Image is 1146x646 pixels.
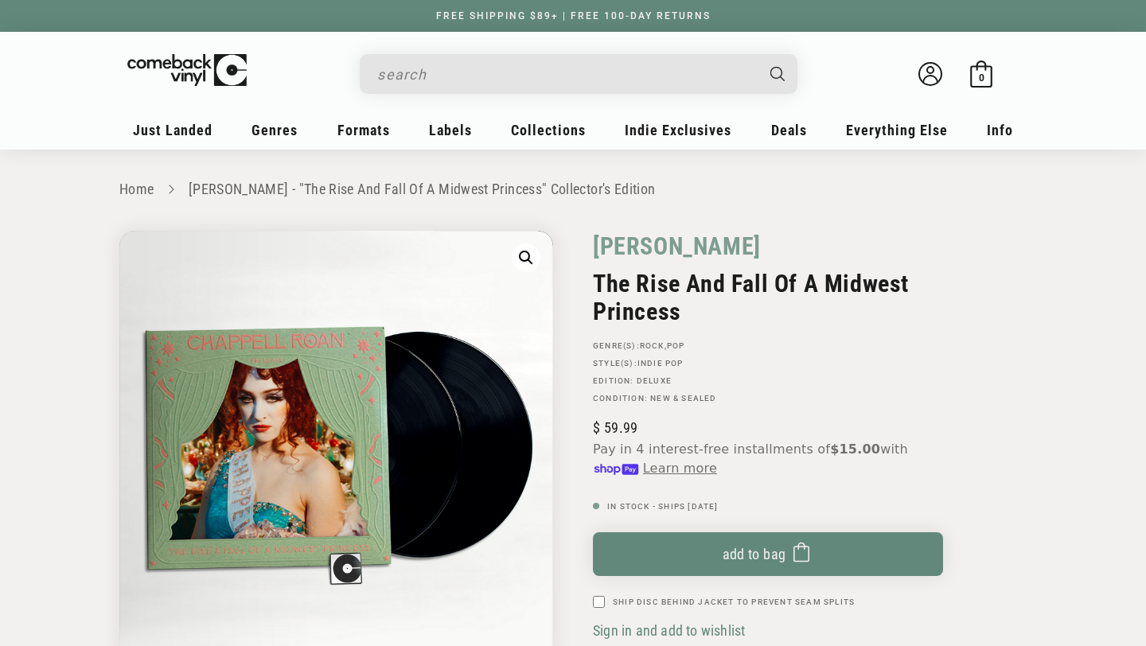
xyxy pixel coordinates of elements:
a: Rock [640,341,665,350]
a: FREE SHIPPING $89+ | FREE 100-DAY RETURNS [420,10,727,21]
a: Home [119,181,154,197]
span: Sign in and add to wishlist [593,622,745,639]
span: Formats [337,122,390,138]
div: Search [360,54,797,94]
button: Add to bag [593,532,943,576]
button: Search [757,54,800,94]
p: GENRE(S): , [593,341,943,351]
p: In Stock - Ships [DATE] [593,502,943,512]
a: Pop [667,341,685,350]
h2: The Rise And Fall Of A Midwest Princess [593,270,943,325]
p: Edition: Deluxe [593,376,943,386]
span: Collections [511,122,586,138]
span: 0 [979,72,984,84]
span: Everything Else [846,122,948,138]
label: Ship Disc Behind Jacket To Prevent Seam Splits [613,596,855,608]
span: Add to bag [723,546,786,562]
p: Condition: New & Sealed [593,394,943,403]
nav: breadcrumbs [119,178,1027,201]
button: Sign in and add to wishlist [593,621,750,640]
span: Info [987,122,1013,138]
input: search [377,58,754,91]
a: [PERSON_NAME] [593,231,761,262]
span: Just Landed [133,122,212,138]
span: Labels [429,122,472,138]
span: Deals [771,122,807,138]
span: 59.99 [593,419,637,436]
span: Indie Exclusives [625,122,731,138]
span: $ [593,419,600,436]
a: Indie Pop [637,359,684,368]
span: Genres [251,122,298,138]
p: STYLE(S): [593,359,943,368]
a: [PERSON_NAME] - "The Rise And Fall Of A Midwest Princess" Collector's Edition [189,181,656,197]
